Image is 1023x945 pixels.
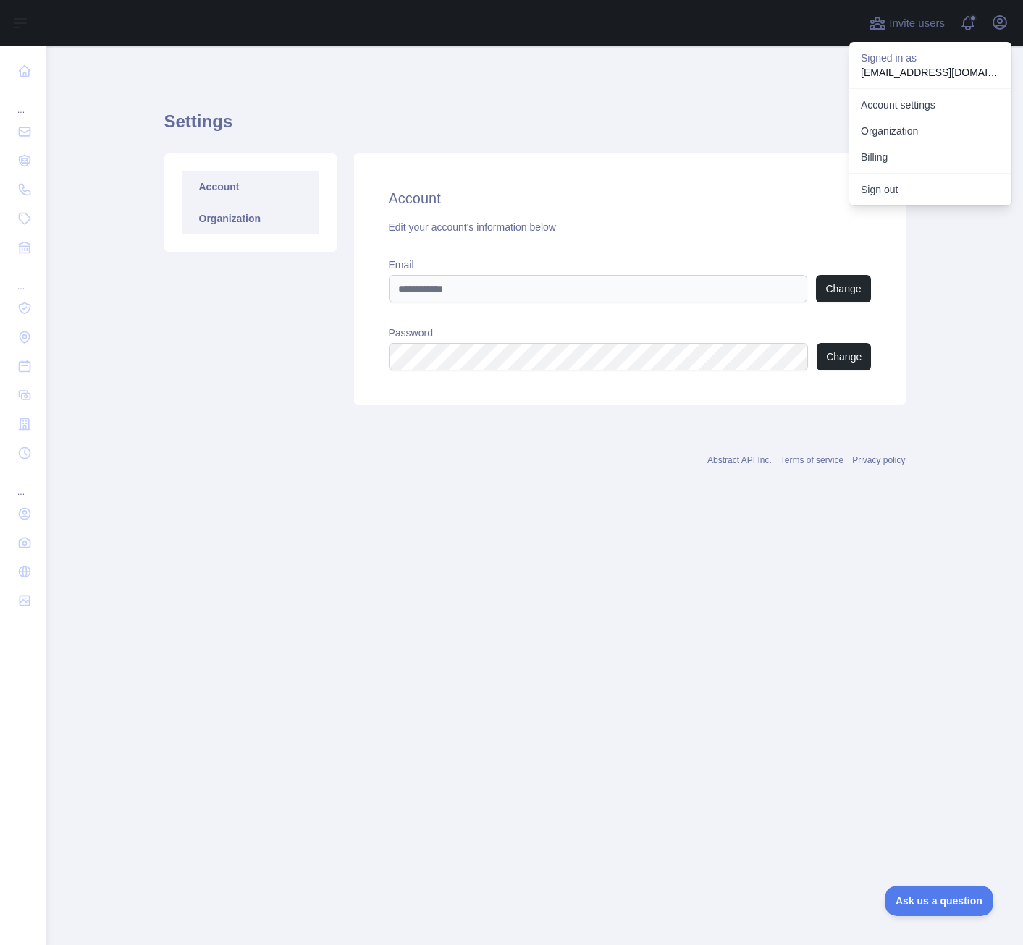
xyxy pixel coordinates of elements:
a: Account settings [849,92,1011,118]
button: Change [817,343,871,370]
div: ... [12,469,35,498]
a: Account [182,171,319,203]
div: ... [12,87,35,116]
label: Password [389,326,871,340]
a: Terms of service [780,455,843,465]
iframe: Toggle Customer Support [885,886,994,916]
a: Privacy policy [852,455,905,465]
h1: Settings [164,110,906,145]
p: Signed in as [861,51,1000,65]
span: Invite users [889,15,945,32]
p: [EMAIL_ADDRESS][DOMAIN_NAME] [861,65,1000,80]
button: Invite users [866,12,948,35]
div: Edit your account's information below [389,220,871,234]
a: Abstract API Inc. [707,455,772,465]
h2: Account [389,188,871,208]
a: Organization [849,118,1011,144]
button: Sign out [849,177,1011,203]
button: Billing [849,144,1011,170]
a: Organization [182,203,319,234]
button: Change [816,275,870,302]
div: ... [12,263,35,292]
label: Email [389,258,871,272]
